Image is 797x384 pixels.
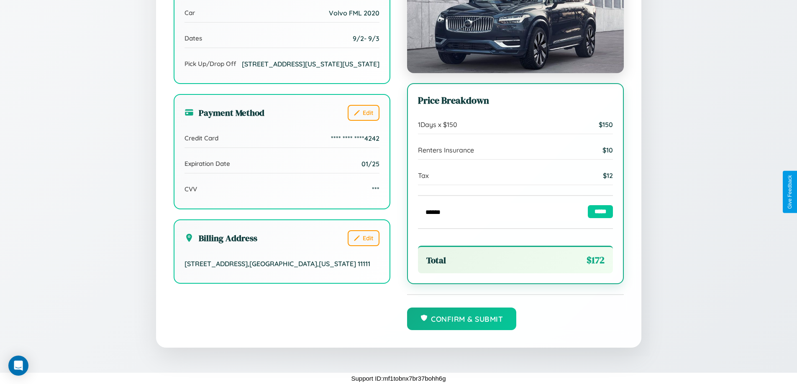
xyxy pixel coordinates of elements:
span: Expiration Date [185,160,230,168]
div: Give Feedback [787,175,793,209]
span: 9 / 2 - 9 / 3 [353,34,379,43]
span: Volvo FML 2020 [329,9,379,17]
span: Tax [418,171,429,180]
span: Renters Insurance [418,146,474,154]
span: $ 12 [603,171,613,180]
button: Edit [348,105,379,121]
span: [STREET_ADDRESS] , [GEOGRAPHIC_DATA] , [US_STATE] 11111 [185,259,370,268]
div: Open Intercom Messenger [8,356,28,376]
span: Credit Card [185,134,218,142]
h3: Billing Address [185,232,257,244]
span: Dates [185,34,202,42]
h3: Payment Method [185,107,264,119]
span: CVV [185,185,197,193]
h3: Price Breakdown [418,94,613,107]
p: Support ID: mf1tobnx7br37bohh6g [351,373,446,384]
span: Car [185,9,195,17]
button: Edit [348,230,379,246]
span: Pick Up/Drop Off [185,60,236,68]
span: $ 172 [587,254,605,267]
span: [STREET_ADDRESS][US_STATE][US_STATE] [242,60,379,68]
span: $ 150 [599,120,613,129]
span: 1 Days x $ 150 [418,120,457,129]
span: 01/25 [361,160,379,168]
button: Confirm & Submit [407,308,517,330]
span: Total [426,254,446,266]
span: $ 10 [602,146,613,154]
